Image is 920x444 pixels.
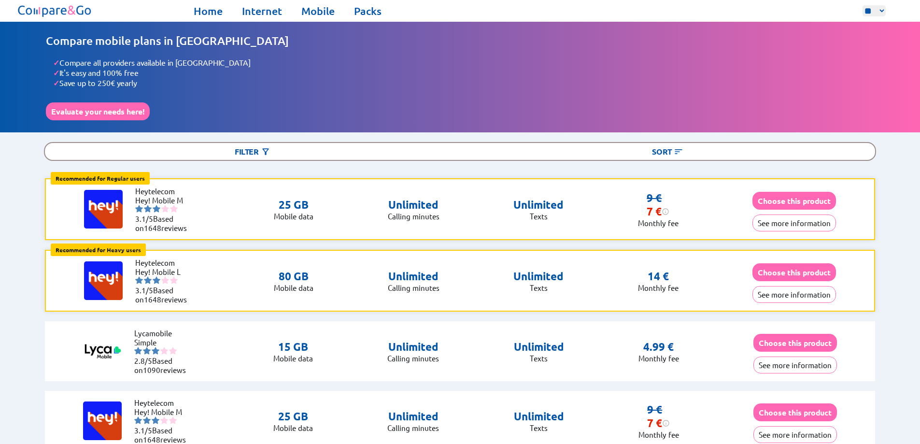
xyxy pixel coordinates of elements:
[53,57,874,68] li: Compare all providers available in [GEOGRAPHIC_DATA]
[144,276,152,284] img: starnr2
[53,57,59,68] span: ✓
[161,205,169,213] img: starnr4
[152,416,159,424] img: starnr3
[134,398,192,407] li: Heytelecom
[388,270,439,283] p: Unlimited
[135,196,193,205] li: Hey! Mobile M
[135,214,193,232] li: Based on reviews
[388,212,439,221] p: Calling minutes
[46,34,874,48] h1: Compare mobile plans in [GEOGRAPHIC_DATA]
[134,356,152,365] span: 2.8/5
[83,401,122,440] img: Logo of Heytelecom
[273,423,313,432] p: Mobile data
[143,365,160,374] span: 1090
[53,78,59,88] span: ✓
[16,2,94,19] img: Logo of Compare&Go
[143,435,160,444] span: 1648
[387,354,439,363] p: Calling minutes
[134,426,152,435] span: 3.1/5
[638,430,679,439] p: Monthly fee
[144,295,161,304] span: 1648
[274,198,313,212] p: 25 GB
[752,196,836,205] a: Choose this product
[135,286,193,304] li: Based on reviews
[144,223,161,232] span: 1648
[460,143,876,160] div: Sort
[647,403,662,416] s: 9 €
[638,283,679,292] p: Monthly fee
[153,205,160,213] img: starnr3
[648,270,669,283] p: 14 €
[514,340,564,354] p: Unlimited
[53,68,59,78] span: ✓
[46,102,150,120] button: Evaluate your needs here!
[643,340,674,354] p: 4.99 €
[753,338,837,347] a: Choose this product
[514,354,564,363] p: Texts
[152,347,159,355] img: starnr3
[160,347,168,355] img: starnr4
[153,276,160,284] img: starnr3
[513,198,564,212] p: Unlimited
[753,408,837,417] a: Choose this product
[752,263,836,281] button: Choose this product
[170,205,178,213] img: starnr5
[752,192,836,210] button: Choose this product
[301,4,335,18] a: Mobile
[83,332,122,371] img: Logo of Lycamobile
[53,78,874,88] li: Save up to 250€ yearly
[638,354,679,363] p: Monthly fee
[161,276,169,284] img: starnr4
[242,4,282,18] a: Internet
[134,426,192,444] li: Based on reviews
[160,416,168,424] img: starnr4
[753,360,837,370] a: See more information
[662,419,670,427] img: information
[274,283,313,292] p: Mobile data
[273,340,313,354] p: 15 GB
[135,286,153,295] span: 3.1/5
[752,215,836,231] button: See more information
[752,290,836,299] a: See more information
[134,329,192,338] li: Lycamobile
[134,416,142,424] img: starnr1
[753,430,837,439] a: See more information
[514,410,564,423] p: Unlimited
[274,212,313,221] p: Mobile data
[169,347,177,355] img: starnr5
[274,270,313,283] p: 80 GB
[135,267,193,276] li: Hey! Mobile L
[647,191,662,204] s: 9 €
[388,198,439,212] p: Unlimited
[647,416,670,430] div: 7 €
[134,347,142,355] img: starnr1
[662,208,669,215] img: information
[134,356,192,374] li: Based on reviews
[387,340,439,354] p: Unlimited
[169,416,177,424] img: starnr5
[134,338,192,347] li: Simple
[134,407,192,416] li: Hey! Mobile M
[273,354,313,363] p: Mobile data
[135,276,143,284] img: starnr1
[753,334,837,352] button: Choose this product
[144,205,152,213] img: starnr2
[387,410,439,423] p: Unlimited
[170,276,178,284] img: starnr5
[143,347,151,355] img: starnr2
[194,4,223,18] a: Home
[273,410,313,423] p: 25 GB
[753,357,837,373] button: See more information
[752,286,836,303] button: See more information
[53,68,874,78] li: It's easy and 100% free
[135,214,153,223] span: 3.1/5
[753,403,837,421] button: Choose this product
[752,268,836,277] a: Choose this product
[513,283,564,292] p: Texts
[674,147,683,157] img: Button open the sorting menu
[143,416,151,424] img: starnr2
[638,218,679,228] p: Monthly fee
[45,143,460,160] div: Filter
[513,212,564,221] p: Texts
[135,258,193,267] li: Heytelecom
